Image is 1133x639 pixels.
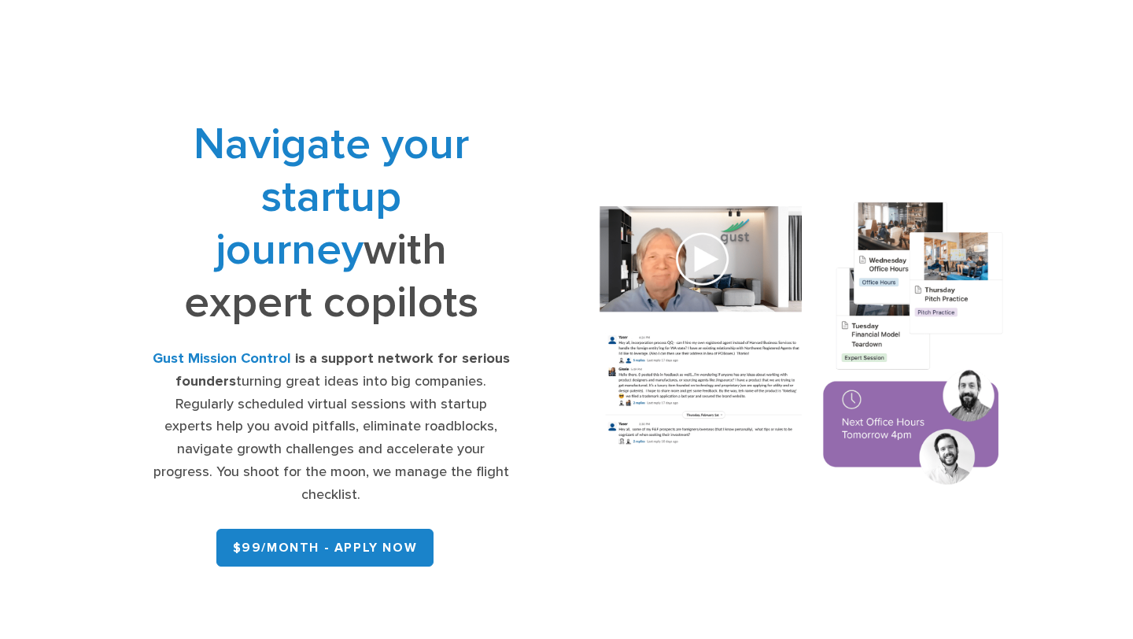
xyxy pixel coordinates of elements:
[153,348,510,507] div: turning great ideas into big companies. Regularly scheduled virtual sessions with startup experts...
[194,118,469,276] span: Navigate your startup journey
[216,529,434,567] a: $99/month - APPLY NOW
[153,350,291,367] strong: Gust Mission Control
[578,186,1025,505] img: Composition of calendar events, a video call presentation, and chat rooms
[153,118,510,329] h1: with expert copilots
[175,350,510,390] strong: is a support network for serious founders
